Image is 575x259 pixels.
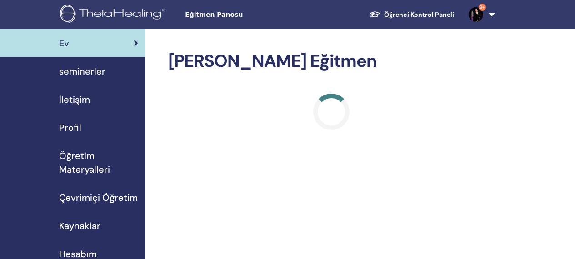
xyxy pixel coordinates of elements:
span: 9+ [479,4,486,11]
span: Kaynaklar [59,219,100,233]
span: Öğretim Materyalleri [59,149,138,176]
span: Eğitmen Panosu [185,10,321,20]
h2: [PERSON_NAME] Eğitmen [168,51,495,72]
span: Ev [59,36,69,50]
img: logo.png [60,5,169,25]
span: seminerler [59,65,105,78]
img: default.jpg [469,7,483,22]
span: Çevrimiçi Öğretim [59,191,138,204]
span: İletişim [59,93,90,106]
span: Profil [59,121,81,134]
a: Öğrenci Kontrol Paneli [362,6,461,23]
img: graduation-cap-white.svg [370,10,380,18]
